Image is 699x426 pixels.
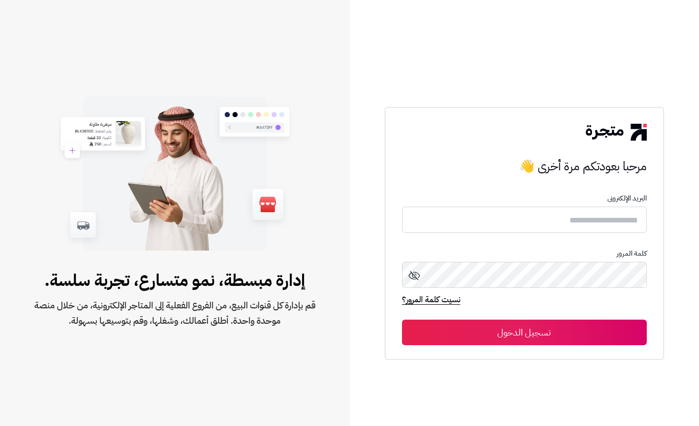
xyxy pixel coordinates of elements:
[33,268,317,293] span: إدارة مبسطة، نمو متسارع، تجربة سلسة.
[402,194,647,203] p: البريد الإلكترونى
[402,250,647,258] p: كلمة المرور
[33,298,317,328] span: قم بإدارة كل قنوات البيع، من الفروع الفعلية إلى المتاجر الإلكترونية، من خلال منصة موحدة واحدة. أط...
[402,294,460,308] a: نسيت كلمة المرور؟
[402,156,647,176] h3: مرحبا بعودتكم مرة أخرى 👋
[586,124,646,140] img: logo-2.png
[402,320,647,345] button: تسجيل الدخول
